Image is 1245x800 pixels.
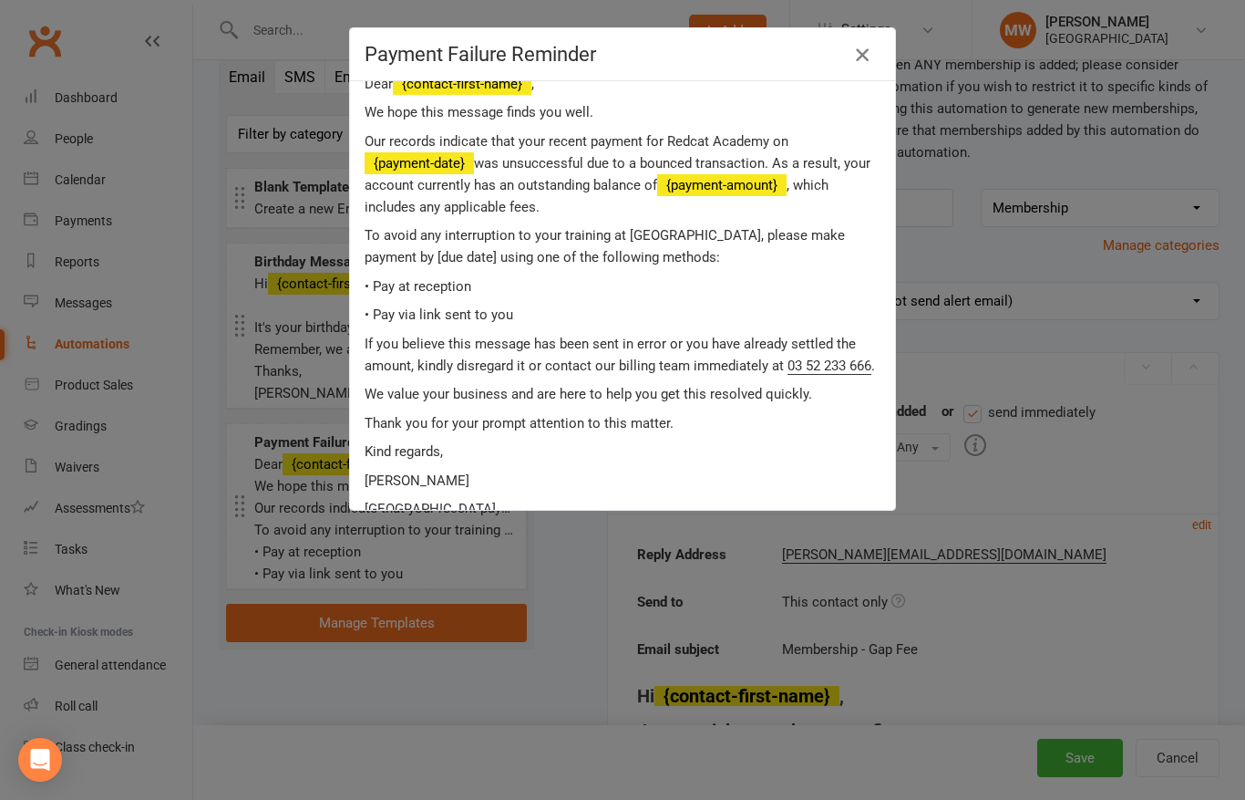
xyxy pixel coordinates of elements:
[365,224,880,268] p: To avoid any interruption to your training at [GEOGRAPHIC_DATA], please make payment by [due date...
[365,383,880,405] p: We value your business and are here to help you get this resolved quickly.
[365,498,880,520] p: [GEOGRAPHIC_DATA]
[18,738,62,782] div: Open Intercom Messenger
[365,304,880,326] p: • Pay via link sent to you
[365,101,880,123] p: We hope this message finds you well.
[365,130,880,218] p: Our records indicate that your recent payment for Redcat Academy on was unsuccessful due to a bou...
[365,470,880,492] p: [PERSON_NAME]
[365,412,880,434] p: Thank you for your prompt attention to this matter.
[365,275,880,297] p: • Pay at reception
[848,40,877,69] button: Close
[365,441,880,462] p: Kind regards,
[365,43,880,66] h4: Payment Failure Reminder
[365,333,880,377] p: If you believe this message has been sent in error or you have already settled the amount, kindly...
[365,73,880,95] p: Dear ,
